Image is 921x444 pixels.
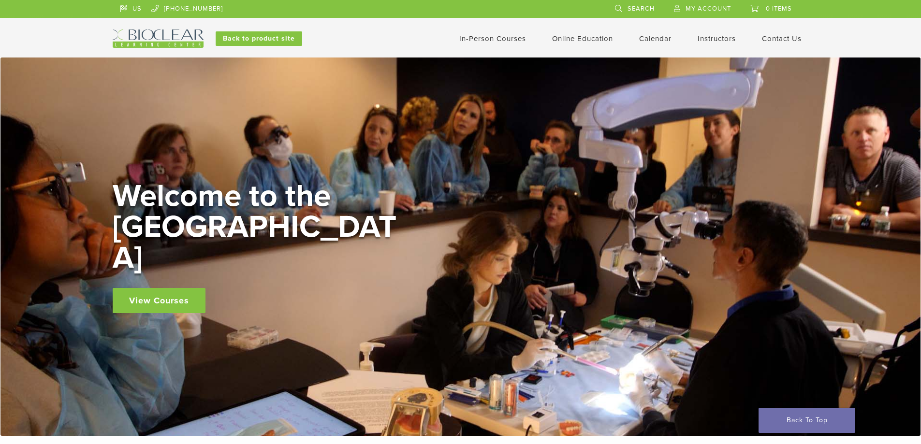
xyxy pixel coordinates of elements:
[698,34,736,43] a: Instructors
[766,5,792,13] span: 0 items
[762,34,802,43] a: Contact Us
[686,5,731,13] span: My Account
[113,29,204,48] img: Bioclear
[552,34,613,43] a: Online Education
[216,31,302,46] a: Back to product site
[113,288,205,313] a: View Courses
[113,181,403,273] h2: Welcome to the [GEOGRAPHIC_DATA]
[639,34,672,43] a: Calendar
[459,34,526,43] a: In-Person Courses
[628,5,655,13] span: Search
[759,408,855,433] a: Back To Top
